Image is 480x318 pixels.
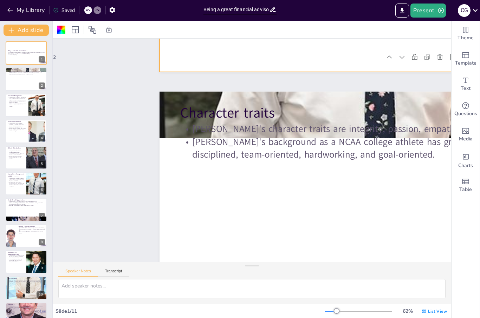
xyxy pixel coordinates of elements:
div: 1 [39,56,45,62]
div: 4 [39,135,45,141]
p: Character traits [8,69,45,71]
div: 1 [6,41,47,65]
span: Template [455,59,476,67]
p: He learned about marketing within diverse cultural contexts. [8,205,45,206]
div: Add text boxes [452,72,480,97]
p: This presentation covers essential skills, experiences, and strategies to excel as a financial ad... [8,52,45,54]
p: [PERSON_NAME]'s study abroad experiences in [GEOGRAPHIC_DATA], [GEOGRAPHIC_DATA], and [GEOGRAPHIC... [8,201,45,205]
p: [PERSON_NAME]'s journey illustrates the importance of education, experience, and networking in be... [8,305,45,308]
p: Being a successful financial advisor requires a combination of education, practical experience, c... [8,279,45,282]
div: 6 [39,187,45,193]
div: Get real-time input from your audience [452,97,480,122]
p: Generated with [URL] [8,54,45,56]
div: 8 [6,224,47,247]
div: 7 [6,198,47,221]
div: Slide 1 / 11 [56,308,325,314]
p: At Siemens Healthineers, [PERSON_NAME] conducted inventory cycle counts to ensure accuracy and in... [8,177,24,182]
div: 3 [39,108,45,115]
div: Add images, graphics, shapes or video [452,122,480,147]
button: Add slide [4,25,49,36]
span: Table [459,186,472,193]
div: Add a table [452,173,480,198]
p: He managed supplier contracts, enhancing data integrity and accuracy. [8,155,24,159]
div: Add ready made slides [452,46,480,72]
p: Study Abroad Opportunities [8,199,45,201]
strong: Being a Great Financial Advisor [8,50,27,52]
p: These clubs provide networking opportunities and professional development in finance. [8,259,24,263]
span: List View [428,309,447,314]
button: C G [458,4,471,18]
p: [PERSON_NAME] is actively pursuing various financial licenses, including the Insurance State Lice... [18,227,45,231]
p: Emphasizing the need for ongoing development in the field is crucial for long-term success. [8,308,45,311]
span: Media [459,135,473,143]
button: Present [410,4,446,18]
span: Questions [454,110,477,118]
div: C G [458,4,471,17]
div: 6 [6,172,47,195]
p: [PERSON_NAME]'s character traits are integrity, passion, empathy, and listening skills. [8,71,45,72]
button: Export to PowerPoint [395,4,409,18]
button: Transcript [98,269,129,277]
p: Supply Chain Management Insights [8,173,24,177]
div: 3 [6,94,47,117]
div: 2 [39,82,45,89]
div: 10 [37,291,45,298]
p: Involvement in Professional Clubs [8,251,24,255]
div: 9 [6,250,47,273]
p: [PERSON_NAME] gained valuable experience as a Wealth Management Intern at IPP Financial Advisers ... [8,123,26,128]
p: Skills in Data Analysis [8,147,24,149]
span: Theme [458,34,474,42]
p: [PERSON_NAME]'s background as a NCAA college athlete has groomed him to be disciplined, team-orie... [8,72,45,74]
p: During his internship at Pilot Company, [PERSON_NAME] constructed reports using Tableau to visual... [8,150,24,155]
p: [PERSON_NAME] is a member of the UTK Financial Planning Association and the Real Estate Club. [8,255,24,259]
p: Education Background [8,95,26,97]
div: Layout [70,24,81,35]
div: 4 [6,120,47,143]
div: 8 [39,239,45,245]
div: 62 % [399,308,416,314]
p: Pursuing Financial Licenses [18,225,45,227]
div: 2 [6,67,47,91]
div: 5 [39,161,45,167]
p: Internship Experience [8,121,26,123]
div: 10 [6,276,47,299]
span: Position [88,26,97,34]
button: My Library [5,5,48,16]
p: These licenses will enhance his qualifications as a financial advisor. [18,231,45,233]
p: Ongoing development in the field is essential for staying competitive and effective. [8,282,45,283]
div: 9 [39,265,45,271]
p: He managed CRM processes and utilized financial modeling software for client portfolio strategies. [8,128,26,132]
div: 5 [6,146,47,169]
p: Conclusion [8,304,45,306]
p: Key Takeaways [8,278,45,280]
div: Saved [53,7,75,14]
span: Charts [458,162,473,170]
div: Change the overall theme [452,21,480,46]
p: He collaborated with teams to streamline processes, showcasing the importance of accuracy in fina... [8,181,24,187]
button: Speaker Notes [58,269,98,277]
div: 7 [39,213,45,219]
p: [PERSON_NAME] is pursuing a Bachelor of Science in Business Administration with majors in Finance... [8,97,26,103]
p: He has a cumulative GPA of 3.90 and is a member of the Chancellor’s Honors Program. [8,103,26,107]
span: Text [461,85,471,92]
div: Add charts and graphs [452,147,480,173]
input: Insert title [203,5,269,15]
